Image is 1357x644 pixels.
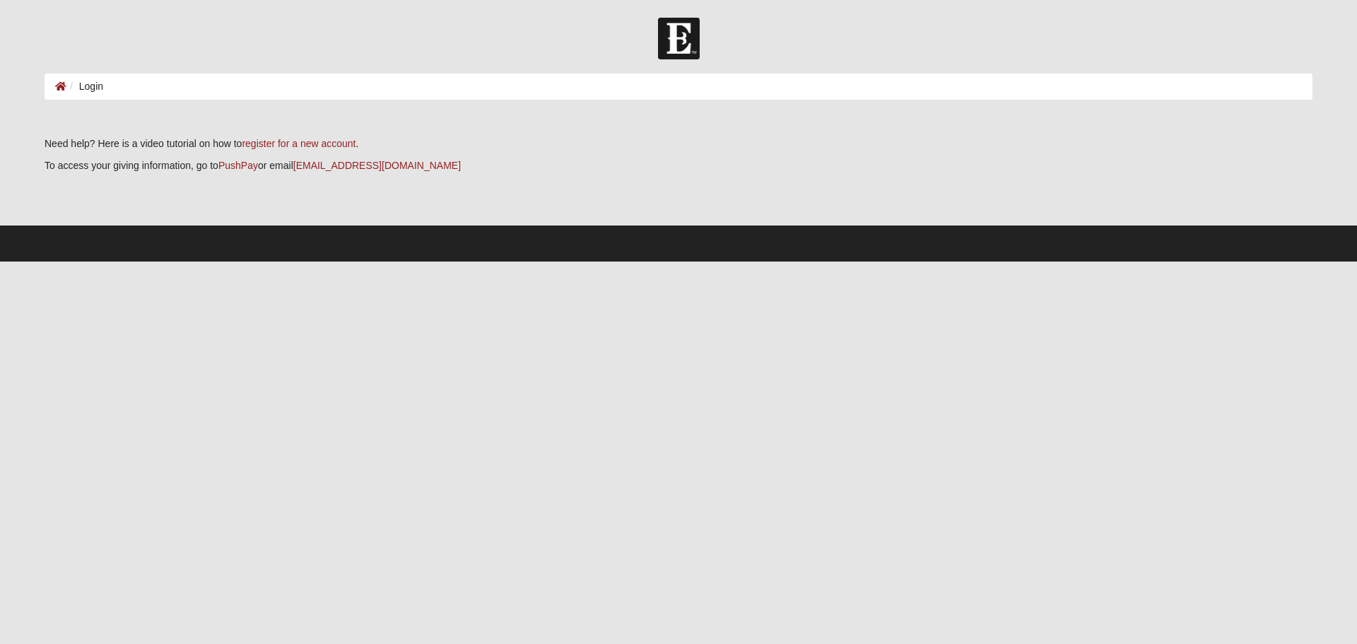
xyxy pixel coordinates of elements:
[242,138,356,149] a: register for a new account
[293,160,461,171] a: [EMAIL_ADDRESS][DOMAIN_NAME]
[658,18,700,59] img: Church of Eleven22 Logo
[45,136,1312,151] p: Need help? Here is a video tutorial on how to .
[218,160,258,171] a: PushPay
[66,79,103,94] li: Login
[45,158,1312,173] p: To access your giving information, go to or email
